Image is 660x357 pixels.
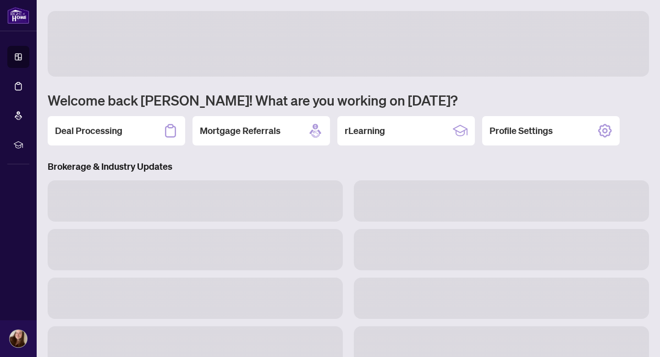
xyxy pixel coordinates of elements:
[345,124,385,137] h2: rLearning
[48,160,649,173] h3: Brokerage & Industry Updates
[48,91,649,109] h1: Welcome back [PERSON_NAME]! What are you working on [DATE]?
[489,124,553,137] h2: Profile Settings
[7,7,29,24] img: logo
[200,124,280,137] h2: Mortgage Referrals
[55,124,122,137] h2: Deal Processing
[10,330,27,347] img: Profile Icon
